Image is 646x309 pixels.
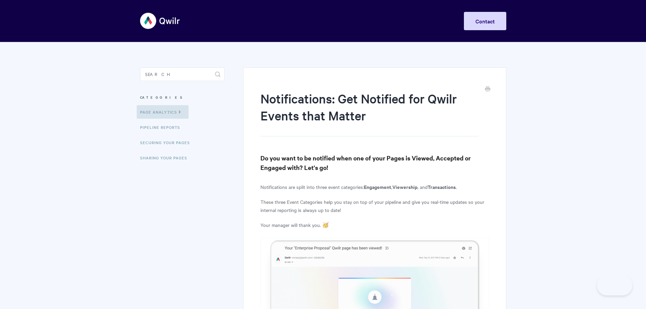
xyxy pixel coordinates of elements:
[464,12,506,30] a: Contact
[260,183,489,191] p: Notifications are split into three event categories: , , and .
[140,67,224,81] input: Search
[260,198,489,214] p: These three Event Categories help you stay on top of your pipeline and give you real-time updates...
[392,183,417,190] b: Viewership
[260,90,478,136] h1: Notifications: Get Notified for Qwilr Events that Matter
[364,183,391,190] b: Engagement
[140,136,195,149] a: Securing Your Pages
[140,8,180,34] img: Qwilr Help Center
[137,105,189,119] a: Page Analytics
[597,275,632,295] iframe: Toggle Customer Support
[260,221,489,229] p: Your manager will thank you. 🥳
[485,86,490,93] a: Print this Article
[140,91,224,103] h3: Categories
[140,120,185,134] a: Pipeline reports
[140,151,192,165] a: Sharing Your Pages
[260,153,489,172] h3: Do you want to be notified when one of your Pages is Viewed, Accepted or Engaged with? Let's go!
[428,183,456,190] b: Transactions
